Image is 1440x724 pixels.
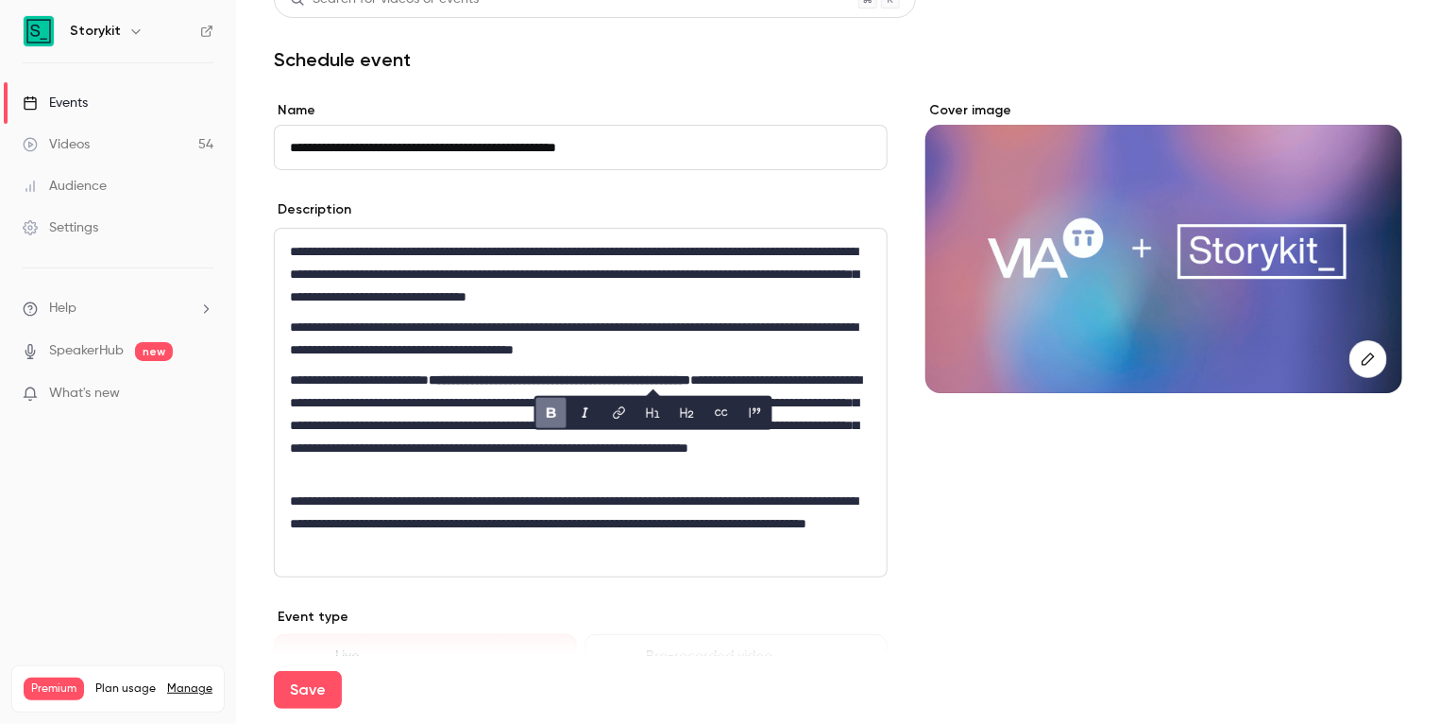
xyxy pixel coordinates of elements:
section: description [274,228,888,577]
span: Help [49,299,76,319]
span: What's new [49,384,120,404]
label: Cover image [925,101,1402,120]
label: Name [274,101,888,120]
span: Plan usage [95,681,156,697]
a: Manage [167,681,212,697]
img: Storykit [24,16,54,46]
div: Videos [23,135,90,154]
span: Premium [24,678,84,700]
button: italic [570,398,601,428]
div: Events [23,94,88,112]
button: Save [274,671,342,709]
div: Settings [23,218,98,237]
div: editor [275,229,887,577]
iframe: Noticeable Trigger [191,386,213,403]
a: SpeakerHub [49,341,124,361]
div: Audience [23,177,107,196]
button: blockquote [740,398,771,428]
p: Event type [274,608,888,627]
button: link [604,398,635,428]
h1: Schedule event [274,48,1402,71]
h6: Storykit [70,22,121,41]
li: help-dropdown-opener [23,299,213,319]
span: new [135,342,173,361]
label: Description [274,200,351,219]
button: bold [536,398,567,428]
